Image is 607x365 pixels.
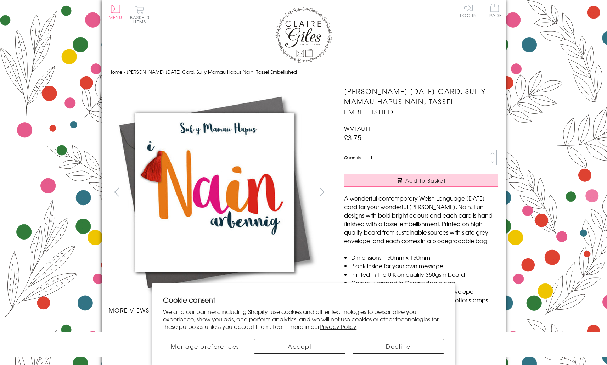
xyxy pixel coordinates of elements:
[344,155,361,161] label: Quantity
[163,295,444,305] h2: Cookie consent
[133,14,150,25] span: 0 items
[460,4,477,17] a: Log In
[130,6,150,24] button: Basket0 items
[351,253,498,262] li: Dimensions: 150mm x 150mm
[109,184,125,200] button: prev
[254,339,345,354] button: Accept
[124,68,125,75] span: ›
[109,65,499,79] nav: breadcrumbs
[344,194,498,245] p: A wonderful contemporary Welsh Language [DATE] card for your wonderful [PERSON_NAME], Nain. Fun d...
[275,7,332,63] img: Claire Giles Greetings Cards
[163,339,247,354] button: Manage preferences
[344,133,361,142] span: £3.75
[109,306,330,314] h3: More views
[351,270,498,279] li: Printed in the U.K on quality 350gsm board
[127,68,297,75] span: [PERSON_NAME] [DATE] Card, Sul y Mamau Hapus Nain, Tassel Embellished
[320,322,356,331] a: Privacy Policy
[487,4,502,17] span: Trade
[351,279,498,287] li: Comes wrapped in Compostable bag
[330,86,543,299] img: Welsh Nan Mother's Day Card, Sul y Mamau Hapus Nain, Tassel Embellished
[109,14,123,21] span: Menu
[351,262,498,270] li: Blank inside for your own message
[487,4,502,19] a: Trade
[108,86,321,299] img: Welsh Nan Mother's Day Card, Sul y Mamau Hapus Nain, Tassel Embellished
[171,342,239,350] span: Manage preferences
[314,184,330,200] button: next
[353,339,444,354] button: Decline
[344,124,371,133] span: WMTA011
[109,68,122,75] a: Home
[109,5,123,19] button: Menu
[344,174,498,187] button: Add to Basket
[344,86,498,117] h1: [PERSON_NAME] [DATE] Card, Sul y Mamau Hapus Nain, Tassel Embellished
[405,177,446,184] span: Add to Basket
[163,308,444,330] p: We and our partners, including Shopify, use cookies and other technologies to personalize your ex...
